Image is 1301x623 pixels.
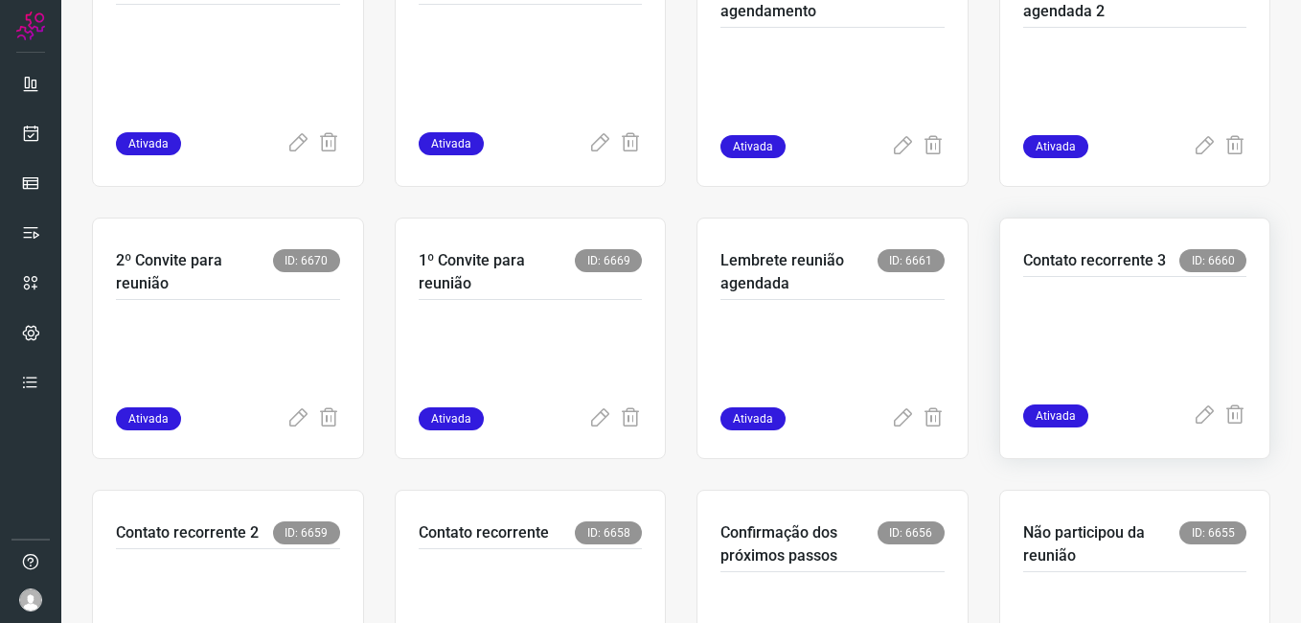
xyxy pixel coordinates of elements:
[419,249,576,295] p: 1º Convite para reunião
[19,588,42,611] img: avatar-user-boy.jpg
[575,249,642,272] span: ID: 6669
[1023,135,1088,158] span: Ativada
[1023,521,1180,567] p: Não participou da reunião
[720,407,786,430] span: Ativada
[116,521,259,544] p: Contato recorrente 2
[720,249,878,295] p: Lembrete reunião agendada
[1023,249,1166,272] p: Contato recorrente 3
[720,521,878,567] p: Confirmação dos próximos passos
[878,521,945,544] span: ID: 6656
[419,407,484,430] span: Ativada
[575,521,642,544] span: ID: 6658
[16,12,45,40] img: Logo
[116,407,181,430] span: Ativada
[419,132,484,155] span: Ativada
[273,521,340,544] span: ID: 6659
[1179,521,1246,544] span: ID: 6655
[273,249,340,272] span: ID: 6670
[1023,404,1088,427] span: Ativada
[419,521,549,544] p: Contato recorrente
[720,135,786,158] span: Ativada
[116,249,273,295] p: 2º Convite para reunião
[1179,249,1246,272] span: ID: 6660
[878,249,945,272] span: ID: 6661
[116,132,181,155] span: Ativada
